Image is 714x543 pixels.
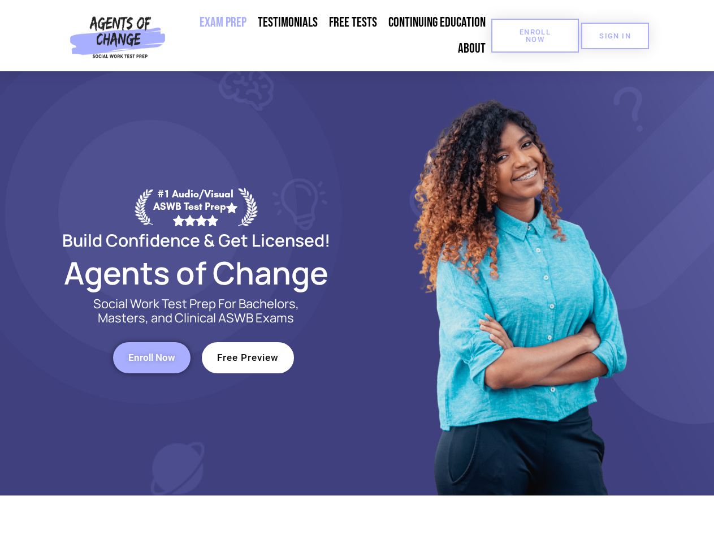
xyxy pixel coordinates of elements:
span: SIGN IN [599,32,631,40]
a: Continuing Education [383,10,491,36]
p: Social Work Test Prep For Bachelors, Masters, and Clinical ASWB Exams [80,297,312,325]
span: Enroll Now [128,353,175,363]
h2: Agents of Change [35,260,357,286]
a: Exam Prep [194,10,252,36]
span: Enroll Now [509,28,561,43]
a: About [452,36,491,62]
img: Website Image 1 (1) [405,71,631,495]
nav: Menu [170,10,491,62]
h2: Build Confidence & Get Licensed! [35,232,357,248]
div: #1 Audio/Visual ASWB Test Prep [153,188,238,226]
a: Testimonials [252,10,323,36]
a: Free Preview [202,342,294,373]
span: Free Preview [217,353,279,363]
a: SIGN IN [581,23,649,49]
a: Free Tests [323,10,383,36]
a: Enroll Now [113,342,191,373]
a: Enroll Now [491,19,579,53]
